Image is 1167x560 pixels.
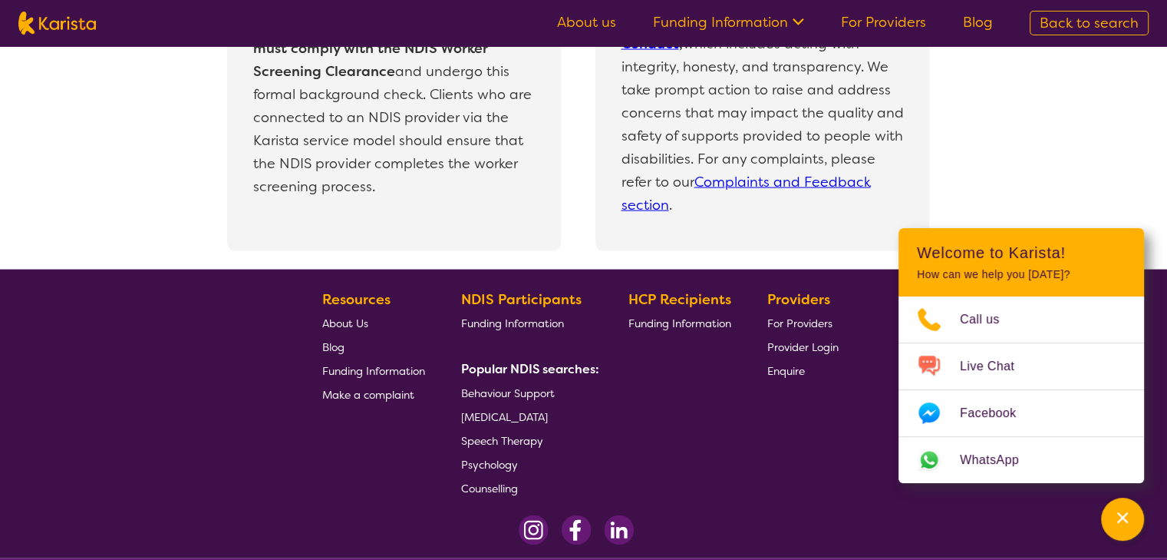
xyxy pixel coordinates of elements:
b: Popular NDIS searches: [461,361,599,377]
a: Enquire [767,359,839,383]
a: Funding Information [653,13,804,31]
a: Speech Therapy [461,429,593,452]
img: Karista logo [18,12,96,35]
a: Funding Information [322,359,425,383]
span: Behaviour Support [461,386,555,400]
img: Instagram [519,515,549,545]
b: HCP Recipients [628,290,731,309]
span: Speech Therapy [461,434,543,448]
span: Live Chat [960,355,1033,378]
div: Channel Menu [898,228,1144,483]
a: For Providers [767,311,839,335]
b: All NDIS providers subscribed to Karista must comply with the NDIS Worker Screening Clearance [253,16,523,81]
b: Resources [322,290,391,309]
img: LinkedIn [604,515,634,545]
span: Make a complaint [322,388,414,402]
p: and undergo this formal background check. Clients who are connected to an NDIS provider via the K... [249,10,539,202]
span: [MEDICAL_DATA] [461,410,548,424]
button: Channel Menu [1101,498,1144,541]
a: Make a complaint [322,383,425,406]
a: Funding Information [461,311,593,335]
span: Counselling [461,482,518,495]
img: Facebook [561,515,592,545]
p: which includes acting with integrity, honesty, and transparency. We take prompt action to raise a... [618,5,908,220]
a: Behaviour Support [461,381,593,405]
b: Providers [767,290,830,309]
a: Counselling [461,476,593,500]
a: Provider Login [767,335,839,359]
a: [MEDICAL_DATA] [461,405,593,429]
a: For Providers [841,13,926,31]
span: Blog [322,340,344,354]
b: NDIS Participants [461,290,582,309]
a: Complaints and Feedback section [621,173,871,214]
span: Enquire [767,364,805,378]
a: Funding Information [628,311,731,335]
span: Back to search [1040,14,1139,32]
span: For Providers [767,316,832,330]
span: About Us [322,316,368,330]
ul: Choose channel [898,297,1144,483]
span: Funding Information [628,316,731,330]
a: Back to search [1030,11,1149,35]
span: Provider Login [767,340,839,354]
a: Psychology [461,452,593,476]
a: About Us [322,311,425,335]
span: Funding Information [461,316,564,330]
span: Facebook [960,402,1034,425]
span: Funding Information [322,364,425,378]
span: Psychology [461,458,518,472]
span: WhatsApp [960,449,1037,472]
h2: Welcome to Karista! [917,244,1126,262]
a: Web link opens in a new tab. [898,437,1144,483]
a: Blog [963,13,993,31]
a: Blog [322,335,425,359]
a: About us [557,13,616,31]
span: Call us [960,308,1018,331]
p: How can we help you [DATE]? [917,268,1126,281]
